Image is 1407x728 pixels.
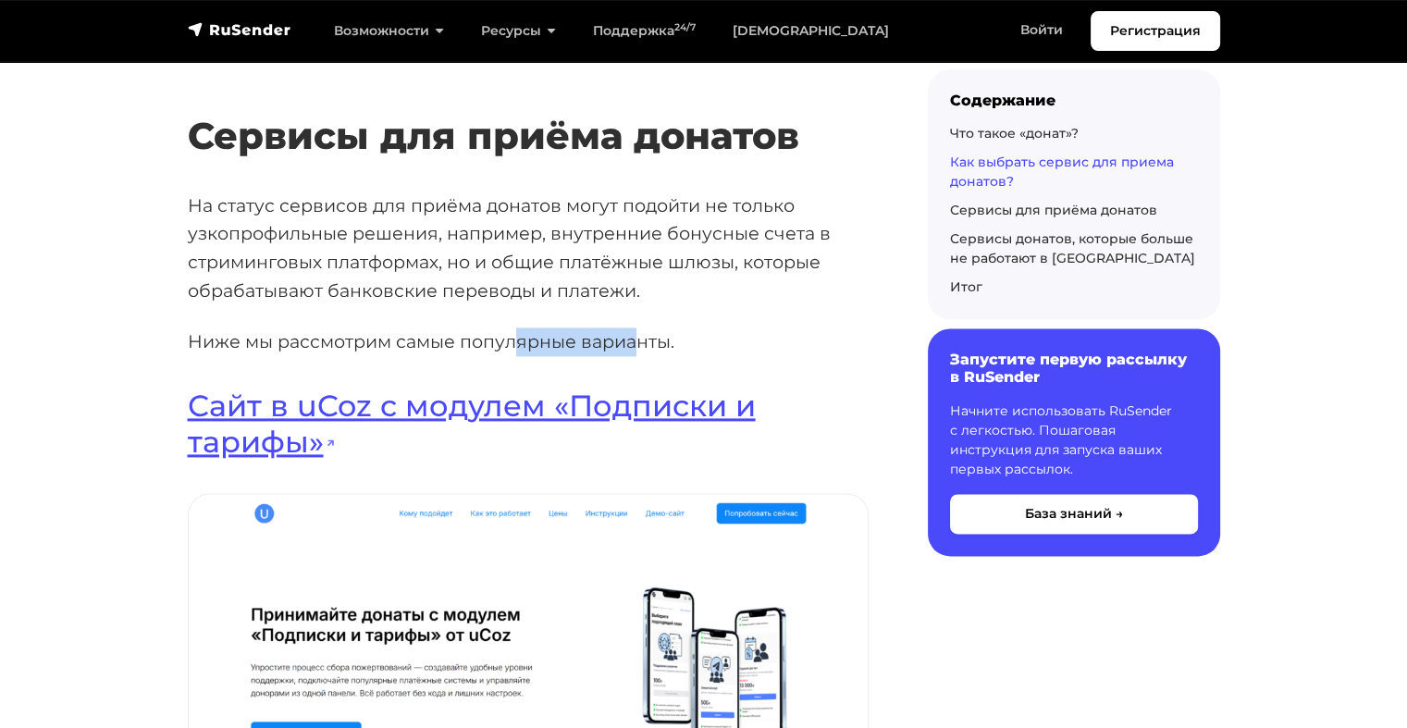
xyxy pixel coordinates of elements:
p: Начните использовать RuSender с легкостью. Пошаговая инструкция для запуска ваших первых рассылок. [950,401,1198,479]
sup: 24/7 [674,21,696,33]
a: Что такое «донат»? [950,125,1079,142]
a: [DEMOGRAPHIC_DATA] [714,12,907,50]
a: Сервисы донатов, которые больше не работают в [GEOGRAPHIC_DATA] [950,230,1195,266]
a: Ресурсы [463,12,574,50]
img: RuSender [188,20,291,39]
a: Итог [950,278,982,295]
a: Как выбрать сервис для приема донатов? [950,154,1174,190]
a: Сайт в uCoz с модулем «Подписки и тарифы» [188,388,756,459]
p: На статус сервисов для приёма донатов могут подойти не только узкопрофильные решения, например, в... [188,191,869,305]
div: Содержание [950,92,1198,109]
a: Поддержка24/7 [574,12,714,50]
a: Регистрация [1091,11,1220,51]
p: Ниже мы рассмотрим самые популярные варианты. [188,327,869,356]
button: База знаний → [950,494,1198,534]
a: Сервисы для приёма донатов [950,202,1157,218]
a: Возможности [315,12,463,50]
h2: Сервисы для приёма донатов [188,59,869,158]
h6: Запустите первую рассылку в RuSender [950,351,1198,386]
a: Войти [1002,11,1081,49]
a: Запустите первую рассылку в RuSender Начните использовать RuSender с легкостью. Пошаговая инструк... [928,328,1220,555]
